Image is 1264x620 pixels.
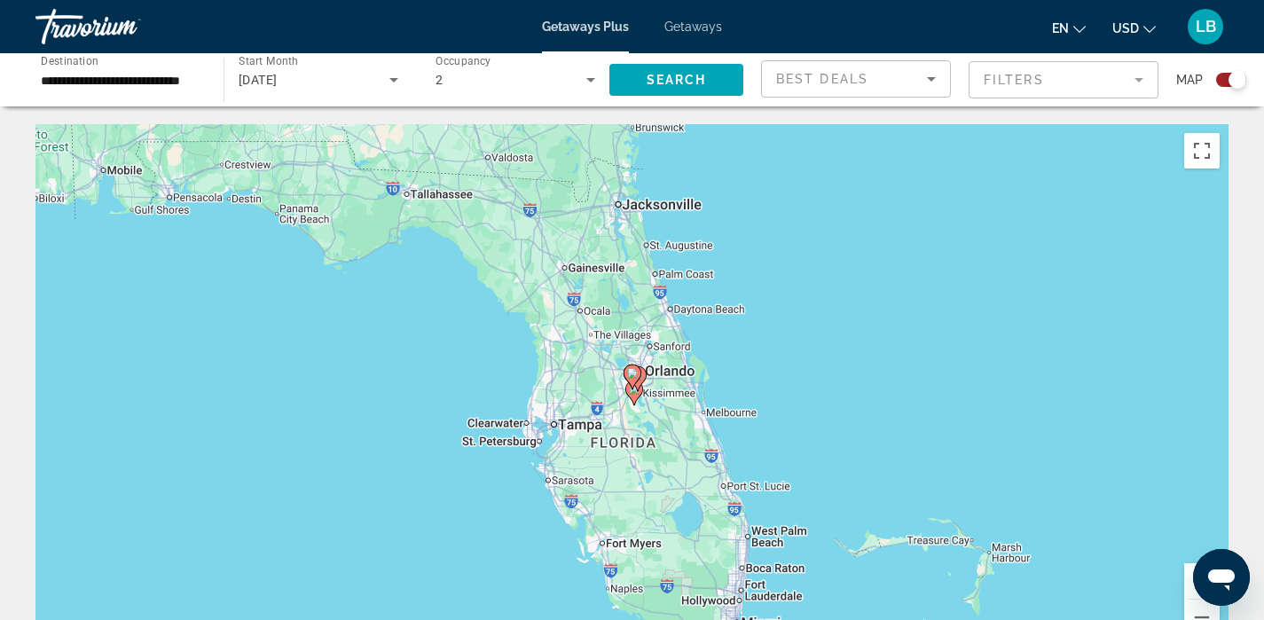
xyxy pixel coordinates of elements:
[776,72,868,86] span: Best Deals
[542,20,629,34] a: Getaways Plus
[776,68,936,90] mat-select: Sort by
[1112,21,1139,35] span: USD
[41,54,98,67] span: Destination
[1176,67,1203,92] span: Map
[647,73,707,87] span: Search
[1193,549,1250,606] iframe: Button to launch messaging window
[239,73,278,87] span: [DATE]
[436,73,443,87] span: 2
[664,20,722,34] a: Getaways
[1182,8,1229,45] button: User Menu
[1052,21,1069,35] span: en
[1052,15,1086,41] button: Change language
[1112,15,1156,41] button: Change currency
[1196,18,1216,35] span: LB
[609,64,743,96] button: Search
[969,60,1158,99] button: Filter
[436,55,491,67] span: Occupancy
[239,55,298,67] span: Start Month
[35,4,213,50] a: Travorium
